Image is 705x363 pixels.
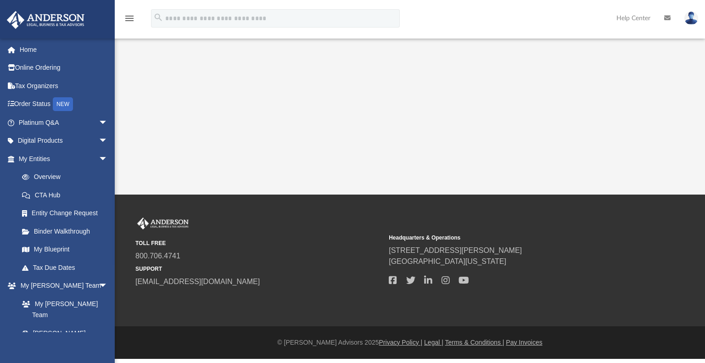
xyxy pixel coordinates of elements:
a: Home [6,40,122,59]
img: Anderson Advisors Platinum Portal [4,11,87,29]
div: © [PERSON_NAME] Advisors 2025 [115,338,705,347]
a: [STREET_ADDRESS][PERSON_NAME] [389,246,522,254]
a: [EMAIL_ADDRESS][DOMAIN_NAME] [135,278,260,285]
a: My Entitiesarrow_drop_down [6,150,122,168]
small: SUPPORT [135,265,382,273]
a: Online Ordering [6,59,122,77]
a: 800.706.4741 [135,252,180,260]
small: TOLL FREE [135,239,382,247]
span: arrow_drop_down [99,132,117,151]
a: Tax Organizers [6,77,122,95]
a: [PERSON_NAME] System [13,324,117,353]
a: Tax Due Dates [13,258,122,277]
a: Platinum Q&Aarrow_drop_down [6,113,122,132]
a: Pay Invoices [506,339,542,346]
a: My Blueprint [13,240,117,259]
a: Digital Productsarrow_drop_down [6,132,122,150]
a: [GEOGRAPHIC_DATA][US_STATE] [389,257,506,265]
img: Anderson Advisors Platinum Portal [135,218,190,229]
a: Order StatusNEW [6,95,122,114]
a: Entity Change Request [13,204,122,223]
a: Binder Walkthrough [13,222,122,240]
a: Legal | [424,339,443,346]
a: My [PERSON_NAME] Team [13,295,112,324]
span: arrow_drop_down [99,150,117,168]
a: CTA Hub [13,186,122,204]
i: search [153,12,163,22]
small: Headquarters & Operations [389,234,636,242]
span: arrow_drop_down [99,113,117,132]
span: arrow_drop_down [99,277,117,296]
a: Terms & Conditions | [445,339,504,346]
a: Privacy Policy | [379,339,423,346]
a: My [PERSON_NAME] Teamarrow_drop_down [6,277,117,295]
a: menu [124,17,135,24]
div: NEW [53,97,73,111]
a: Overview [13,168,122,186]
img: User Pic [684,11,698,25]
i: menu [124,13,135,24]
